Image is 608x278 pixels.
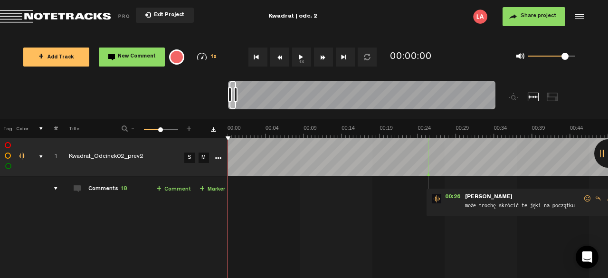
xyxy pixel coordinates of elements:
button: Go to end [336,48,355,67]
span: + [156,185,161,193]
button: Exit Project [136,8,194,23]
span: Exit Project [151,13,184,18]
div: {{ tooltip_message }} [169,49,184,65]
th: # [43,119,58,138]
span: [PERSON_NAME] [464,194,513,201]
td: comments, stamps & drawings [28,138,43,176]
span: Share project [521,13,556,19]
div: 1x [188,53,226,61]
button: Go to beginning [248,48,267,67]
img: star-track.png [432,194,441,203]
button: Fast Forward [314,48,333,67]
td: Click to change the order number 1 [43,138,58,176]
a: Marker [199,184,225,195]
button: Share project [503,7,565,26]
span: 00:26 [441,194,464,203]
span: Reply to comment [592,195,604,202]
a: S [184,153,195,163]
span: 18 [120,186,127,192]
td: Click to edit the title Kwadrat_Odcinek02_prev2 [58,138,181,176]
div: Click to edit the title [69,153,192,162]
a: More [213,153,222,162]
img: letters [473,10,487,24]
a: Download comments [211,127,216,132]
div: Click to change the order number [45,153,59,162]
img: speedometer.svg [197,53,207,60]
th: Title [58,119,109,138]
a: M [199,153,209,163]
div: Open Intercom Messenger [576,246,598,268]
button: Loop [358,48,377,67]
span: + [199,185,205,193]
button: New Comment [99,48,165,67]
div: comments, stamps & drawings [30,152,45,162]
div: Kwadrat | odc. 2 [195,5,390,29]
div: 00:00:00 [390,50,432,64]
span: New Comment [118,54,156,59]
span: + [38,53,44,61]
th: Color [14,119,28,138]
a: Comment [156,184,191,195]
span: + [185,125,193,130]
div: Change the color of the waveform [16,152,30,161]
span: - [129,125,137,130]
button: Rewind [270,48,289,67]
span: Add Track [38,55,74,60]
button: 1x [292,48,311,67]
span: może trochę skrócić te jęki na początku [464,201,583,212]
div: Comments [88,185,127,193]
span: 1x [210,55,217,60]
button: +Add Track [23,48,89,67]
div: Kwadrat | odc. 2 [268,5,317,29]
div: comments [45,184,59,193]
td: Change the color of the waveform [14,138,28,176]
